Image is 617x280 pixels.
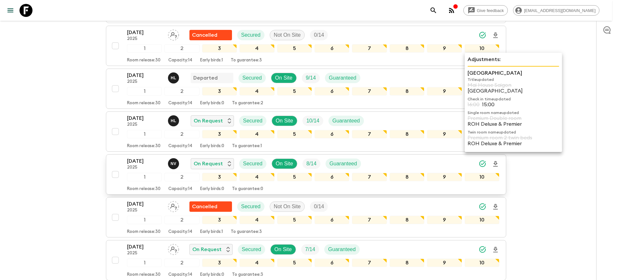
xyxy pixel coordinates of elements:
[127,216,162,224] div: 1
[202,173,237,181] div: 3
[192,31,217,39] p: Cancelled
[168,229,192,235] p: Capacity: 14
[127,122,163,127] p: 2025
[242,246,261,253] p: Secured
[127,173,162,181] div: 1
[127,165,163,170] p: 2025
[276,160,293,168] p: On Site
[189,30,232,40] div: Flash Pack cancellation
[468,82,559,88] p: Mai House Saigon
[127,71,163,79] p: [DATE]
[127,114,163,122] p: [DATE]
[468,96,559,102] p: Check in time updated
[302,116,323,126] div: Trip Fill
[202,130,237,138] div: 3
[168,246,179,251] span: Assign pack leader
[239,87,274,95] div: 4
[171,161,176,166] p: N V
[168,160,180,165] span: Nguyễn Văn Sơn (Sunny)
[127,29,163,36] p: [DATE]
[241,203,261,210] p: Secured
[390,44,424,53] div: 8
[200,186,224,192] p: Early birds: 0
[127,229,161,235] p: Room release: 30
[189,201,232,212] div: Flash Pack cancellation
[390,87,424,95] div: 8
[239,259,274,267] div: 4
[468,130,559,135] p: Twin room name updated
[306,74,316,82] p: 9 / 14
[239,173,274,181] div: 4
[468,102,480,108] p: 16:00
[390,130,424,138] div: 8
[468,69,559,77] p: [GEOGRAPHIC_DATA]
[427,259,462,267] div: 9
[164,173,199,181] div: 2
[479,203,486,210] svg: Synced Successfully
[482,102,495,108] p: 15:00
[468,88,559,94] p: [GEOGRAPHIC_DATA]
[168,101,192,106] p: Capacity: 14
[315,173,349,181] div: 6
[301,244,319,255] div: Trip Fill
[492,32,499,39] svg: Download Onboarding
[468,110,559,115] p: Single room name updated
[465,173,499,181] div: 10
[479,160,486,168] svg: Synced Successfully
[492,203,499,211] svg: Download Onboarding
[274,203,301,210] p: Not On Site
[239,130,274,138] div: 4
[277,130,312,138] div: 5
[168,58,192,63] p: Capacity: 14
[127,58,161,63] p: Room release: 30
[305,246,315,253] p: 7 / 14
[127,272,161,277] p: Room release: 30
[427,4,440,17] button: search adventures
[127,36,163,42] p: 2025
[315,216,349,224] div: 6
[427,44,462,53] div: 9
[127,101,161,106] p: Room release: 30
[164,130,199,138] div: 2
[315,259,349,267] div: 6
[310,201,328,212] div: Trip Fill
[127,200,163,208] p: [DATE]
[127,186,161,192] p: Room release: 30
[390,259,424,267] div: 8
[329,160,357,168] p: Guaranteed
[352,259,387,267] div: 7
[192,203,217,210] p: Cancelled
[232,272,263,277] p: To guarantee: 3
[465,259,499,267] div: 10
[242,74,262,82] p: Secured
[193,74,218,82] p: Departed
[328,246,356,253] p: Guaranteed
[427,216,462,224] div: 9
[332,117,360,125] p: Guaranteed
[127,130,162,138] div: 1
[232,101,263,106] p: To guarantee: 2
[277,44,312,53] div: 5
[479,31,486,39] svg: Synced Successfully
[241,31,261,39] p: Secured
[194,160,223,168] p: On Request
[200,144,224,149] p: Early birds: 0
[306,117,319,125] p: 10 / 14
[390,173,424,181] div: 8
[329,74,356,82] p: Guaranteed
[468,121,559,127] p: ROH Deluxe & Premier
[243,117,263,125] p: Secured
[194,117,223,125] p: On Request
[492,246,499,254] svg: Download Onboarding
[274,31,301,39] p: Not On Site
[427,87,462,95] div: 9
[315,87,349,95] div: 6
[314,31,324,39] p: 0 / 14
[164,216,199,224] div: 2
[468,77,559,82] p: Title updated
[427,173,462,181] div: 9
[164,87,199,95] div: 2
[202,87,237,95] div: 3
[4,4,17,17] button: menu
[243,160,263,168] p: Secured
